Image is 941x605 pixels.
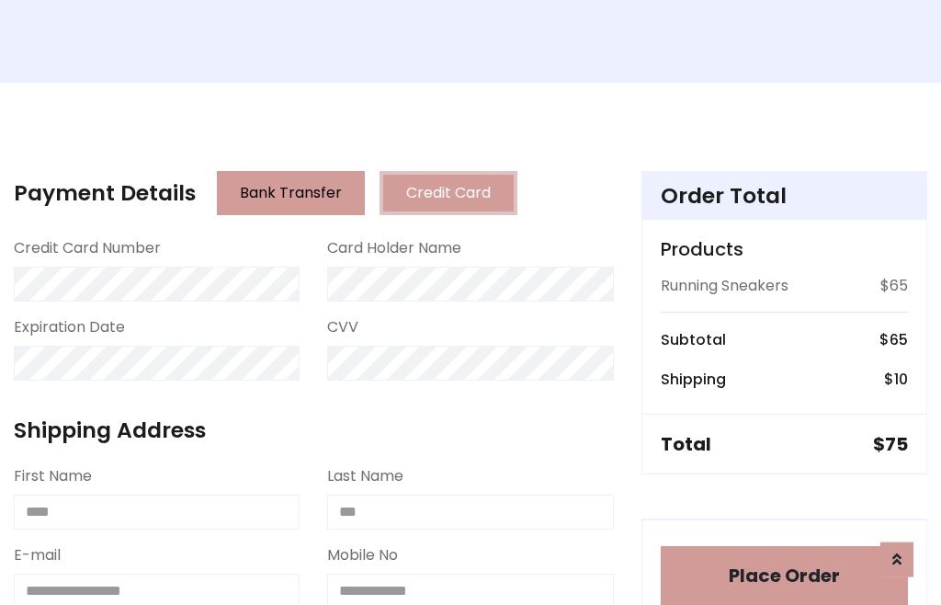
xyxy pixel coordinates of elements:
h5: $ [873,433,908,455]
h6: $ [879,331,908,348]
label: E-mail [14,544,61,566]
h5: Products [661,238,908,260]
p: Running Sneakers [661,275,788,297]
h4: Payment Details [14,180,196,206]
span: 65 [890,329,908,350]
h6: Subtotal [661,331,726,348]
button: Bank Transfer [217,171,365,215]
span: 75 [885,431,908,457]
label: Card Holder Name [327,237,461,259]
h4: Shipping Address [14,417,614,443]
h4: Order Total [661,183,908,209]
button: Credit Card [380,171,517,215]
h5: Total [661,433,711,455]
label: CVV [327,316,358,338]
label: Last Name [327,465,403,487]
span: 10 [894,369,908,390]
button: Place Order [661,546,908,605]
label: First Name [14,465,92,487]
label: Mobile No [327,544,398,566]
label: Credit Card Number [14,237,161,259]
p: $65 [880,275,908,297]
label: Expiration Date [14,316,125,338]
h6: $ [884,371,908,388]
h6: Shipping [661,371,726,388]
